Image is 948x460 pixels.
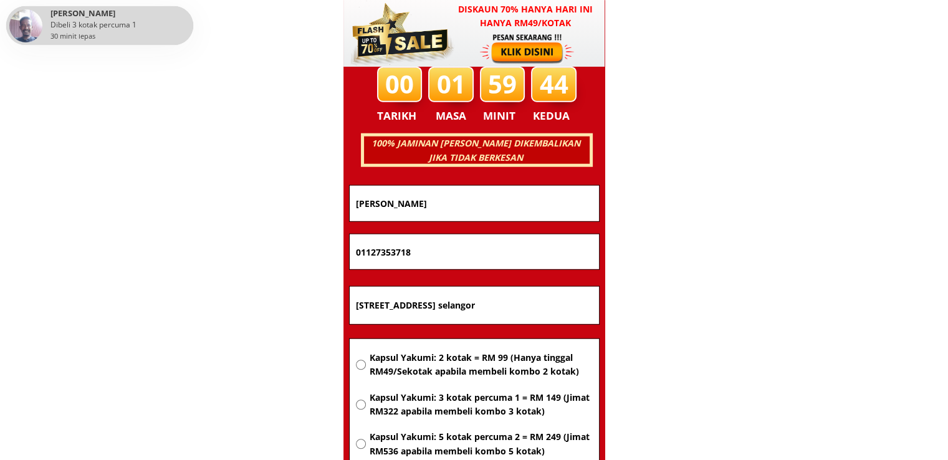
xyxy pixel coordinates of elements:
[369,351,592,379] span: Kapsul Yakumi: 2 kotak = RM 99 (Hanya tinggal RM49/Sekotak apabila membeli kombo 2 kotak)
[533,107,573,125] h3: KEDUA
[362,137,589,165] h3: 100% JAMINAN [PERSON_NAME] DIKEMBALIKAN JIKA TIDAK BERKESAN
[353,234,596,269] input: Nombor Telefon Bimbit
[353,186,596,221] input: Nama penuh
[446,2,605,31] h3: Diskaun 70% hanya hari ini hanya RM49/kotak
[377,107,429,125] h3: TARIKH
[430,107,472,125] h3: MASA
[369,430,592,458] span: Kapsul Yakumi: 5 kotak percuma 2 = RM 249 (Jimat RM536 apabila membeli kombo 5 kotak)
[353,287,596,324] input: Alamat
[369,391,592,419] span: Kapsul Yakumi: 3 kotak percuma 1 = RM 149 (Jimat RM322 apabila membeli kombo 3 kotak)
[483,107,520,125] h3: MINIT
